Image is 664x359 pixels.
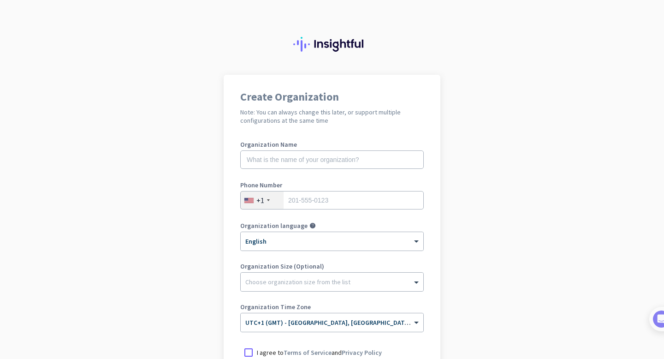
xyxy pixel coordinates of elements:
[240,141,424,148] label: Organization Name
[284,348,332,357] a: Terms of Service
[240,91,424,102] h1: Create Organization
[257,348,382,357] p: I agree to and
[342,348,382,357] a: Privacy Policy
[309,222,316,229] i: help
[240,182,424,188] label: Phone Number
[240,150,424,169] input: What is the name of your organization?
[256,196,264,205] div: +1
[240,191,424,209] input: 201-555-0123
[240,222,308,229] label: Organization language
[240,304,424,310] label: Organization Time Zone
[240,108,424,125] h2: Note: You can always change this later, or support multiple configurations at the same time
[293,37,371,52] img: Insightful
[240,263,424,269] label: Organization Size (Optional)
